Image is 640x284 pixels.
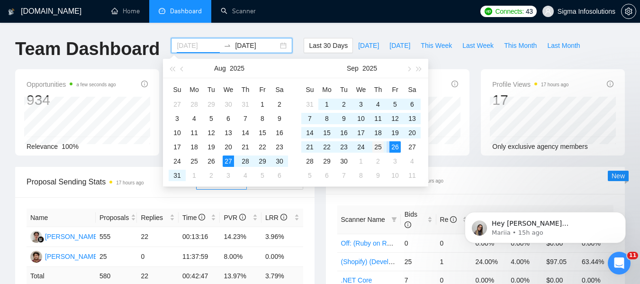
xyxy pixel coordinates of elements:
[96,247,137,267] td: 25
[189,99,200,110] div: 28
[179,247,220,267] td: 11:37:59
[547,40,580,51] span: Last Month
[352,168,370,183] td: 2025-10-08
[607,81,613,87] span: info-circle
[341,276,372,284] a: .NET Core
[186,111,203,126] td: 2025-08-04
[318,97,335,111] td: 2025-09-01
[338,99,350,110] div: 2
[608,252,631,275] iframe: Intercom live chat
[304,141,315,153] div: 21
[627,252,638,259] span: 11
[254,126,271,140] td: 2025-08-15
[335,154,352,168] td: 2025-09-30
[206,99,217,110] div: 29
[372,113,384,124] div: 11
[406,127,418,138] div: 20
[206,127,217,138] div: 12
[309,40,348,51] span: Last 30 Days
[621,4,636,19] button: setting
[416,178,443,183] time: 17 hours ago
[171,156,183,167] div: 24
[404,154,421,168] td: 2025-10-04
[471,252,507,271] td: 24.00%
[355,99,367,110] div: 3
[237,126,254,140] td: 2025-08-14
[355,156,367,167] div: 1
[612,172,625,180] span: New
[304,38,353,53] button: Last 30 Days
[271,168,288,183] td: 2025-09-06
[171,170,183,181] div: 31
[622,8,636,15] span: setting
[436,234,472,252] td: 0
[240,113,251,124] div: 7
[389,99,401,110] div: 5
[62,143,79,150] span: 100%
[370,126,387,140] td: 2025-09-18
[321,113,333,124] div: 8
[301,126,318,140] td: 2025-09-14
[370,140,387,154] td: 2025-09-25
[495,6,523,17] span: Connects:
[507,252,542,271] td: 4.00%
[542,252,578,271] td: $97.05
[170,7,202,15] span: Dashboard
[355,170,367,181] div: 8
[401,252,436,271] td: 25
[206,141,217,153] div: 19
[436,252,472,271] td: 1
[370,111,387,126] td: 2025-09-11
[116,180,144,185] time: 17 hours ago
[274,141,285,153] div: 23
[30,232,99,240] a: RG[PERSON_NAME]
[223,156,234,167] div: 27
[304,127,315,138] div: 14
[389,127,401,138] div: 19
[169,140,186,154] td: 2025-08-17
[352,154,370,168] td: 2025-10-01
[171,141,183,153] div: 17
[391,217,397,222] span: filter
[451,81,458,87] span: info-circle
[137,209,179,227] th: Replies
[406,113,418,124] div: 13
[338,156,350,167] div: 30
[389,156,401,167] div: 3
[421,40,452,51] span: This Week
[406,141,418,153] div: 27
[186,140,203,154] td: 2025-08-18
[389,40,410,51] span: [DATE]
[370,82,387,97] th: Th
[387,140,404,154] td: 2025-09-26
[542,38,585,53] button: Last Month
[355,141,367,153] div: 24
[404,126,421,140] td: 2025-09-20
[254,97,271,111] td: 2025-08-01
[352,82,370,97] th: We
[274,170,285,181] div: 6
[335,111,352,126] td: 2025-09-09
[179,227,220,247] td: 00:13:16
[335,140,352,154] td: 2025-09-23
[221,7,256,15] a: searchScanner
[353,38,384,53] button: [DATE]
[271,82,288,97] th: Sa
[237,154,254,168] td: 2025-08-28
[457,38,499,53] button: Last Week
[223,127,234,138] div: 13
[352,97,370,111] td: 2025-09-03
[203,168,220,183] td: 2025-09-02
[304,170,315,181] div: 5
[406,170,418,181] div: 11
[220,82,237,97] th: We
[254,82,271,97] th: Fr
[171,127,183,138] div: 10
[338,113,350,124] div: 9
[141,212,168,223] span: Replies
[274,127,285,138] div: 16
[203,82,220,97] th: Tu
[404,140,421,154] td: 2025-09-27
